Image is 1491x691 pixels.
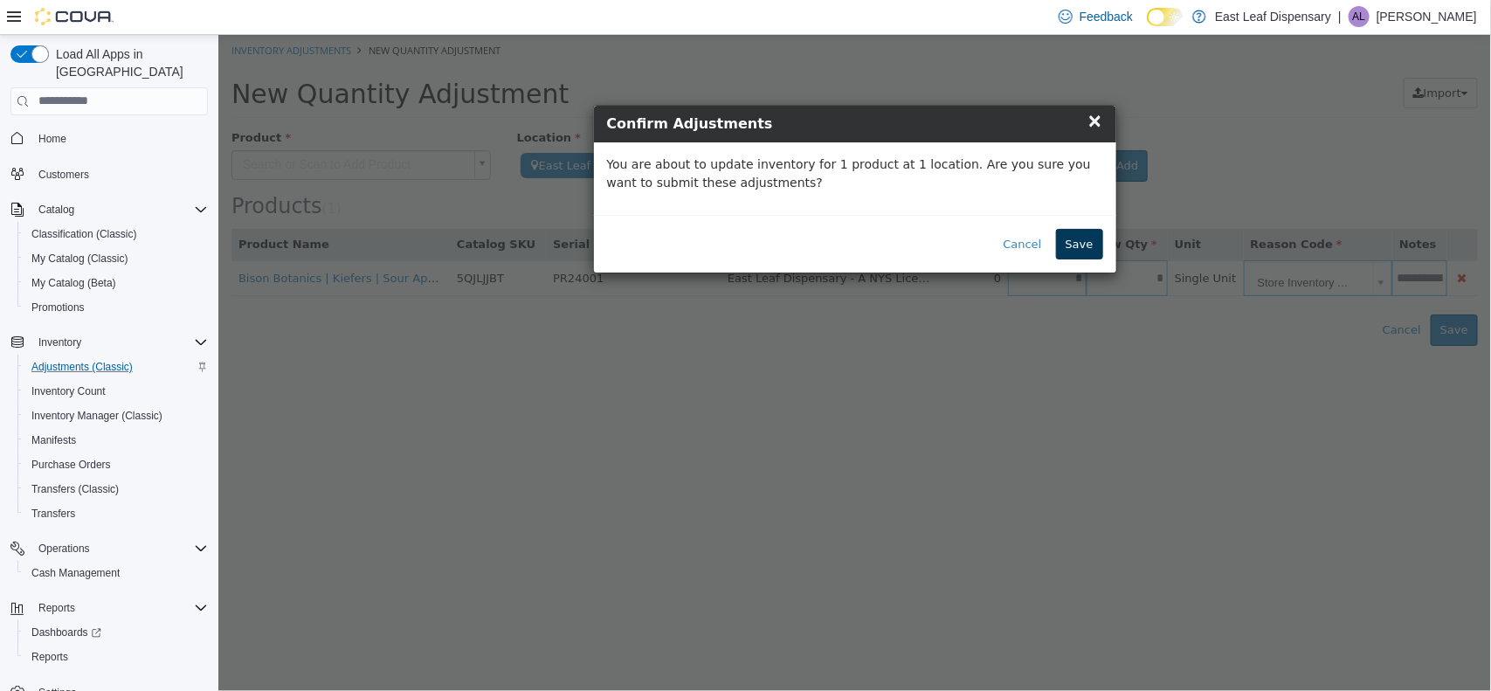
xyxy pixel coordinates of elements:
[31,384,106,398] span: Inventory Count
[17,561,215,585] button: Cash Management
[17,501,215,526] button: Transfers
[31,332,88,353] button: Inventory
[24,479,126,500] a: Transfers (Classic)
[31,199,208,220] span: Catalog
[3,330,215,355] button: Inventory
[776,194,833,225] button: Cancel
[31,252,128,266] span: My Catalog (Classic)
[31,128,73,149] a: Home
[24,454,118,475] a: Purchase Orders
[869,75,885,96] span: ×
[17,477,215,501] button: Transfers (Classic)
[24,273,208,294] span: My Catalog (Beta)
[3,536,215,561] button: Operations
[24,224,144,245] a: Classification (Classic)
[3,162,215,187] button: Customers
[31,433,76,447] span: Manifests
[24,622,108,643] a: Dashboards
[24,430,83,451] a: Manifests
[3,126,215,151] button: Home
[31,227,137,241] span: Classification (Classic)
[49,45,208,80] span: Load All Apps in [GEOGRAPHIC_DATA]
[24,563,208,584] span: Cash Management
[31,332,208,353] span: Inventory
[38,168,89,182] span: Customers
[838,194,885,225] button: Save
[17,645,215,669] button: Reports
[31,538,208,559] span: Operations
[31,409,162,423] span: Inventory Manager (Classic)
[31,199,81,220] button: Catalog
[38,542,90,556] span: Operations
[31,650,68,664] span: Reports
[17,404,215,428] button: Inventory Manager (Classic)
[24,297,92,318] a: Promotions
[17,379,215,404] button: Inventory Count
[1377,6,1477,27] p: [PERSON_NAME]
[31,598,208,618] span: Reports
[31,276,116,290] span: My Catalog (Beta)
[24,297,208,318] span: Promotions
[31,301,85,314] span: Promotions
[38,335,81,349] span: Inventory
[24,503,82,524] a: Transfers
[31,458,111,472] span: Purchase Orders
[31,566,120,580] span: Cash Management
[1338,6,1342,27] p: |
[31,128,208,149] span: Home
[31,625,101,639] span: Dashboards
[31,163,208,185] span: Customers
[17,453,215,477] button: Purchase Orders
[31,538,97,559] button: Operations
[17,428,215,453] button: Manifests
[17,620,215,645] a: Dashboards
[389,121,885,157] p: You are about to update inventory for 1 product at 1 location. Are you sure you want to submit th...
[31,598,82,618] button: Reports
[38,203,74,217] span: Catalog
[24,646,75,667] a: Reports
[24,381,208,402] span: Inventory Count
[17,295,215,320] button: Promotions
[17,271,215,295] button: My Catalog (Beta)
[1080,8,1133,25] span: Feedback
[24,273,123,294] a: My Catalog (Beta)
[1353,6,1366,27] span: AL
[24,248,135,269] a: My Catalog (Classic)
[17,355,215,379] button: Adjustments (Classic)
[24,224,208,245] span: Classification (Classic)
[3,197,215,222] button: Catalog
[38,132,66,146] span: Home
[31,507,75,521] span: Transfers
[24,563,127,584] a: Cash Management
[24,405,169,426] a: Inventory Manager (Classic)
[24,503,208,524] span: Transfers
[389,79,885,100] h4: Confirm Adjustments
[38,601,75,615] span: Reports
[35,8,114,25] img: Cova
[31,482,119,496] span: Transfers (Classic)
[31,164,96,185] a: Customers
[24,381,113,402] a: Inventory Count
[31,360,133,374] span: Adjustments (Classic)
[17,222,215,246] button: Classification (Classic)
[24,248,208,269] span: My Catalog (Classic)
[1147,8,1184,26] input: Dark Mode
[3,596,215,620] button: Reports
[24,356,208,377] span: Adjustments (Classic)
[24,454,208,475] span: Purchase Orders
[24,405,208,426] span: Inventory Manager (Classic)
[1215,6,1331,27] p: East Leaf Dispensary
[17,246,215,271] button: My Catalog (Classic)
[24,622,208,643] span: Dashboards
[1349,6,1370,27] div: Alex Librera
[24,646,208,667] span: Reports
[24,479,208,500] span: Transfers (Classic)
[24,430,208,451] span: Manifests
[24,356,140,377] a: Adjustments (Classic)
[1147,26,1148,27] span: Dark Mode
